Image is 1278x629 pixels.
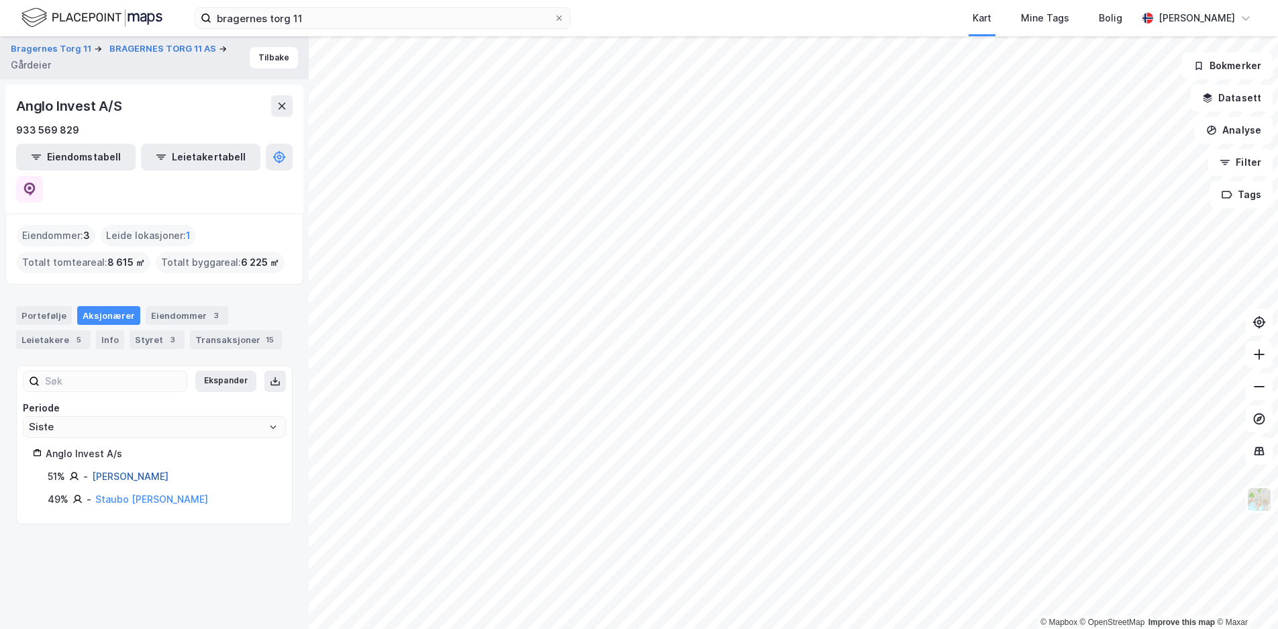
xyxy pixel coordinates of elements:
button: Open [268,422,279,432]
button: Filter [1208,149,1273,176]
div: Transaksjoner [190,330,282,349]
a: Mapbox [1040,618,1077,627]
a: OpenStreetMap [1080,618,1145,627]
button: Bragernes Torg 11 [11,42,94,56]
div: Periode [23,400,286,416]
div: 3 [209,309,223,322]
input: ClearOpen [23,417,285,437]
div: 933 569 829 [16,122,79,138]
button: BRAGERNES TORG 11 AS [109,42,219,56]
div: [PERSON_NAME] [1159,10,1235,26]
div: Totalt tomteareal : [17,252,150,273]
div: Totalt byggareal : [156,252,285,273]
div: 5 [72,333,85,346]
img: logo.f888ab2527a4732fd821a326f86c7f29.svg [21,6,162,30]
div: 15 [263,333,277,346]
div: Info [96,330,124,349]
span: 8 615 ㎡ [107,254,145,271]
div: 51% [48,469,65,485]
div: - [87,491,91,507]
div: Anglo Invest A/s [46,446,276,462]
div: Eiendommer : [17,225,95,246]
button: Bokmerker [1182,52,1273,79]
span: 1 [186,228,191,244]
div: Kart [973,10,991,26]
div: Mine Tags [1021,10,1069,26]
div: Anglo Invest A/S [16,95,125,117]
button: Eiendomstabell [16,144,136,171]
div: Leietakere [16,330,91,349]
div: Bolig [1099,10,1122,26]
a: Staubo [PERSON_NAME] [95,493,208,505]
input: Søk på adresse, matrikkel, gårdeiere, leietakere eller personer [211,8,554,28]
div: 3 [166,333,179,346]
button: Leietakertabell [141,144,260,171]
button: Ekspander [195,371,256,392]
a: [PERSON_NAME] [92,471,168,482]
iframe: Chat Widget [1211,565,1278,629]
a: Improve this map [1148,618,1215,627]
button: Analyse [1195,117,1273,144]
div: Eiendommer [146,306,228,325]
div: Portefølje [16,306,72,325]
button: Datasett [1191,85,1273,111]
button: Tilbake [250,47,298,68]
div: Leide lokasjoner : [101,225,196,246]
img: Z [1246,487,1272,512]
span: 3 [83,228,90,244]
div: 49% [48,491,68,507]
div: Aksjonærer [77,306,140,325]
input: Søk [40,371,187,391]
div: - [83,469,88,485]
div: Styret [130,330,185,349]
button: Tags [1210,181,1273,208]
div: Gårdeier [11,57,51,73]
span: 6 225 ㎡ [241,254,279,271]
